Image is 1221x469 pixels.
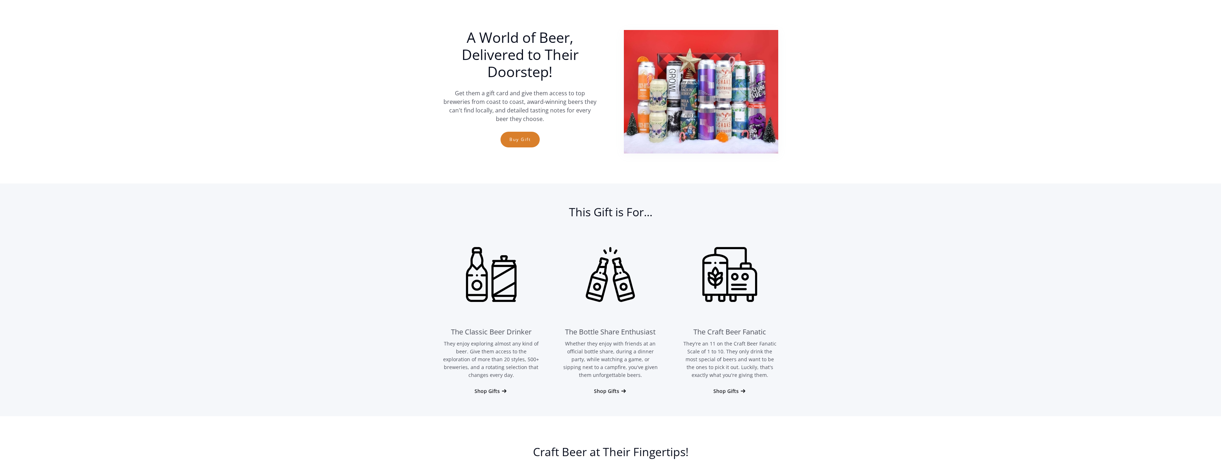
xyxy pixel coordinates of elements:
[443,89,597,123] p: Get them a gift card and give them access to top breweries from coast to coast, award-winning bee...
[562,340,659,379] p: Whether they enjoy with friends at an official bottle share, during a dinner party, while watchin...
[443,29,597,80] h1: A World of Beer, Delivered to Their Doorstep!
[713,388,747,395] a: Shop Gifts
[474,388,500,395] div: Shop Gifts
[682,340,778,379] p: They're an 11 on the Craft Beer Fanatic Scale of 1 to 10. They only drink the most special of bee...
[443,445,778,466] h2: Craft Beer at Their Fingertips!
[443,205,778,226] h2: This Gift is For...
[443,340,540,379] p: They enjoy exploring almost any kind of beer. Give them access to the exploration of more than 20...
[594,388,619,395] div: Shop Gifts
[565,326,656,338] div: The Bottle Share Enthusiast
[713,388,739,395] div: Shop Gifts
[451,326,532,338] div: The Classic Beer Drinker
[501,132,540,147] a: Buy Gift
[693,326,766,338] div: The Craft Beer Fanatic
[594,388,627,395] a: Shop Gifts
[474,388,508,395] a: Shop Gifts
